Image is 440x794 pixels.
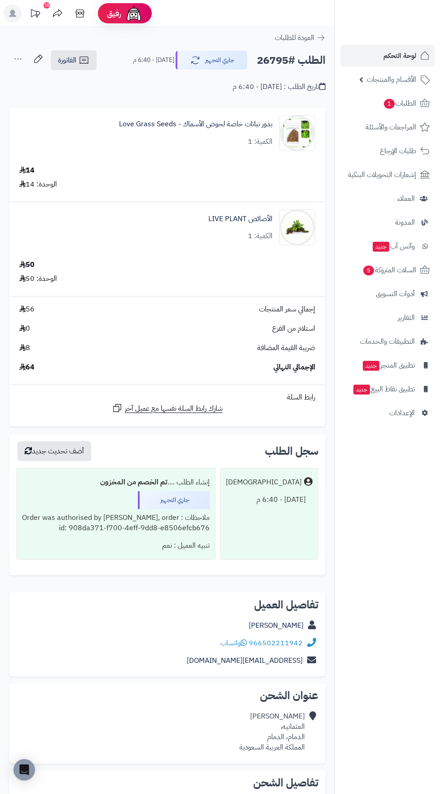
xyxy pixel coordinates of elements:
[13,392,322,403] div: رابط السلة
[16,690,318,701] h2: عنوان الشحن
[119,119,273,129] a: بذور نباتات خاصة لحوض الأسماك - Love Grass Seeds
[233,82,326,92] div: تاريخ الطلب : [DATE] - 6:40 م
[16,599,318,610] h2: تفاصيل العميل
[22,537,210,554] div: تنبيه العميل : نعم
[373,242,389,252] span: جديد
[362,359,415,372] span: تطبيق المتجر
[398,311,415,324] span: التقارير
[340,140,435,162] a: طلبات الإرجاع
[58,55,76,66] span: الفاتورة
[275,32,314,43] span: العودة للطلبات
[340,45,435,67] a: لوحة التحكم
[340,93,435,114] a: الطلبات1
[19,324,30,334] span: 0
[249,620,304,631] a: [PERSON_NAME]
[340,188,435,209] a: العملاء
[176,51,247,70] button: جاري التجهيز
[257,343,315,353] span: ضريبة القيمة المضافة
[353,385,370,395] span: جديد
[220,638,247,648] a: واتساب
[340,283,435,305] a: أدوات التسويق
[380,145,416,157] span: طلبات الإرجاع
[208,214,273,224] a: الأصائص LIVE PLANT
[340,378,435,400] a: تطبيق نقاط البيعجديد
[248,231,273,241] div: الكمية: 1
[340,116,435,138] a: المراجعات والأسئلة
[19,165,35,176] div: 14
[51,50,97,70] a: الفاتورة
[340,331,435,352] a: التطبيقات والخدمات
[125,404,223,414] span: شارك رابط السلة نفسها مع عميل آخر
[348,169,416,181] span: إشعارات التحويلات البنكية
[16,777,318,788] h2: تفاصيل الشحن
[395,216,415,229] span: المدونة
[18,441,91,461] button: أضف تحديث جديد
[248,137,273,147] div: الكمية: 1
[133,56,174,65] small: [DATE] - 6:40 م
[44,2,50,9] div: 10
[360,335,415,348] span: التطبيقات والخدمات
[383,49,416,62] span: لوحة التحكم
[19,179,57,190] div: الوحدة: 14
[383,97,416,110] span: الطلبات
[125,4,143,22] img: ai-face.png
[226,477,302,488] div: [DEMOGRAPHIC_DATA]
[19,260,35,270] div: 50
[22,474,210,491] div: إنشاء الطلب ....
[112,403,223,414] a: شارك رابط السلة نفسها مع عميل آخر
[340,402,435,424] a: الإعدادات
[19,343,30,353] span: 8
[365,121,416,133] span: المراجعات والأسئلة
[352,383,415,395] span: تطبيق نقاط البيع
[187,655,303,666] a: [EMAIL_ADDRESS][DOMAIN_NAME]
[19,362,35,373] span: 64
[107,8,121,19] span: رفيق
[22,509,210,537] div: ملاحظات : Order was authorised by [PERSON_NAME], order id: 908da371-f700-4eff-9dd8-e8506efcb676
[280,115,315,151] img: 1682660052-22450215_ffc1a3937-a47a7-46f9-a315-9ease098e6d5b_102a4_1024-2000x2000wvbnmkjhgyuio543s...
[265,446,318,457] h3: سجل الطلب
[340,259,435,281] a: السلات المتروكة5
[362,264,416,276] span: السلات المتروكة
[13,759,35,781] div: Open Intercom Messenger
[340,235,435,257] a: وآتس آبجديد
[367,73,416,86] span: الأقسام والمنتجات
[257,51,326,70] h2: الطلب #26795
[376,288,415,300] span: أدوات التسويق
[340,355,435,376] a: تطبيق المتجرجديد
[19,274,57,284] div: الوحدة: 50
[383,98,395,109] span: 1
[24,4,46,25] a: تحديثات المنصة
[340,307,435,328] a: التقارير
[273,362,315,373] span: الإجمالي النهائي
[372,240,415,253] span: وآتس آب
[363,361,379,371] span: جديد
[340,212,435,233] a: المدونة
[340,164,435,186] a: إشعارات التحويلات البنكية
[138,491,210,509] div: جاري التجهيز
[19,304,35,315] span: 56
[259,304,315,315] span: إجمالي سعر المنتجات
[280,209,315,245] img: 1670312342-bucephalandra-wavy-leaf-on-root-with-moss-90x90.jpg
[363,265,374,276] span: 5
[100,477,167,488] b: تم الخصم من المخزون
[272,324,315,334] span: استلام من الفرع
[397,192,415,205] span: العملاء
[379,14,431,33] img: logo-2.png
[239,711,305,752] div: [PERSON_NAME] العثمانيه، الدمام، الدمام المملكة العربية السعودية
[226,491,312,509] div: [DATE] - 6:40 م
[275,32,326,43] a: العودة للطلبات
[249,638,303,648] a: 966502211942
[389,407,415,419] span: الإعدادات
